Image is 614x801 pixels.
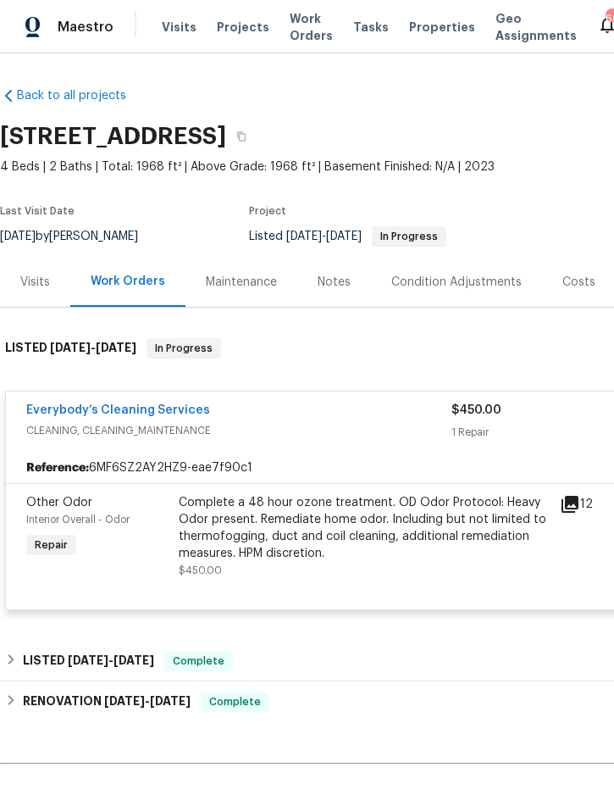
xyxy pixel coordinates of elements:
span: [DATE] [113,654,154,666]
div: Notes [318,274,351,291]
h6: RENOVATION [23,692,191,712]
span: Other Odor [26,497,92,509]
span: CLEANING, CLEANING_MAINTENANCE [26,422,451,439]
span: - [104,695,191,707]
span: Interior Overall - Odor [26,515,130,525]
span: [DATE] [68,654,108,666]
span: Listed [249,231,446,242]
span: [DATE] [326,231,362,242]
span: $450.00 [451,404,501,416]
div: Condition Adjustments [391,274,522,291]
span: Complete [166,653,231,670]
span: Complete [202,693,268,710]
div: Costs [562,274,595,291]
span: [DATE] [50,342,91,353]
span: [DATE] [150,695,191,707]
span: [DATE] [104,695,145,707]
button: Copy Address [226,121,257,152]
h6: LISTED [23,651,154,671]
span: Projects [217,19,269,36]
div: Complete a 48 hour ozone treatment. OD Odor Protocol: Heavy Odor present. Remediate home odor. In... [179,494,550,562]
h6: LISTED [5,338,136,359]
span: Visits [162,19,196,36]
span: [DATE] [286,231,322,242]
span: $450.00 [179,565,222,576]
span: Project [249,206,286,216]
a: Everybody’s Cleaning Services [26,404,210,416]
div: Visits [20,274,50,291]
div: Work Orders [91,273,165,290]
span: Maestro [58,19,113,36]
span: In Progress [373,231,445,242]
div: Maintenance [206,274,277,291]
span: Tasks [353,21,389,33]
span: Properties [409,19,475,36]
span: In Progress [148,340,219,357]
span: Geo Assignments [495,10,577,44]
span: Repair [28,537,75,553]
span: - [68,654,154,666]
span: - [50,342,136,353]
span: - [286,231,362,242]
span: Work Orders [290,10,333,44]
b: Reference: [26,459,89,476]
span: [DATE] [96,342,136,353]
